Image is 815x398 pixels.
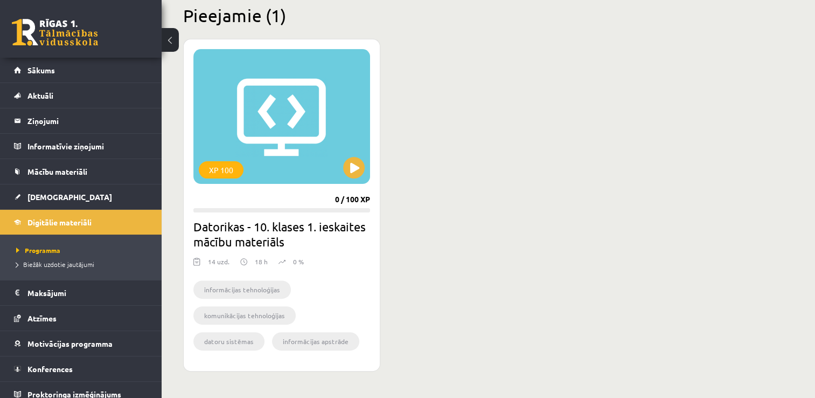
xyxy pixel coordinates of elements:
[16,260,94,269] span: Biežāk uzdotie jautājumi
[293,257,304,266] p: 0 %
[27,364,73,374] span: Konferences
[27,339,113,348] span: Motivācijas programma
[183,5,793,26] h2: Pieejamie (1)
[14,331,148,356] a: Motivācijas programma
[14,134,148,159] a: Informatīvie ziņojumi
[14,184,148,209] a: [DEMOGRAPHIC_DATA]
[193,280,291,299] li: informācijas tehnoloģijas
[27,280,148,305] legend: Maksājumi
[16,246,60,255] span: Programma
[14,280,148,305] a: Maksājumi
[14,58,148,83] a: Sākums
[27,192,112,202] span: [DEMOGRAPHIC_DATA]
[199,161,243,179] div: XP 100
[193,219,370,249] h2: Datorikas - 10. klases 1. ieskaites mācību materiāls
[272,332,359,351] li: informācijas apstrāde
[14,356,148,381] a: Konferences
[14,108,148,133] a: Ziņojumi
[27,167,87,176] span: Mācību materiāli
[14,83,148,108] a: Aktuāli
[27,108,148,133] legend: Ziņojumi
[27,65,55,75] span: Sākums
[16,245,151,255] a: Programma
[14,210,148,235] a: Digitālie materiāli
[27,91,53,100] span: Aktuāli
[255,257,268,266] p: 18 h
[27,134,148,159] legend: Informatīvie ziņojumi
[27,313,57,323] span: Atzīmes
[193,332,264,351] li: datoru sistēmas
[12,19,98,46] a: Rīgas 1. Tālmācības vidusskola
[208,257,229,273] div: 14 uzd.
[27,217,92,227] span: Digitālie materiāli
[14,306,148,331] a: Atzīmes
[16,259,151,269] a: Biežāk uzdotie jautājumi
[14,159,148,184] a: Mācību materiāli
[193,306,296,325] li: komunikācijas tehnoloģijas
